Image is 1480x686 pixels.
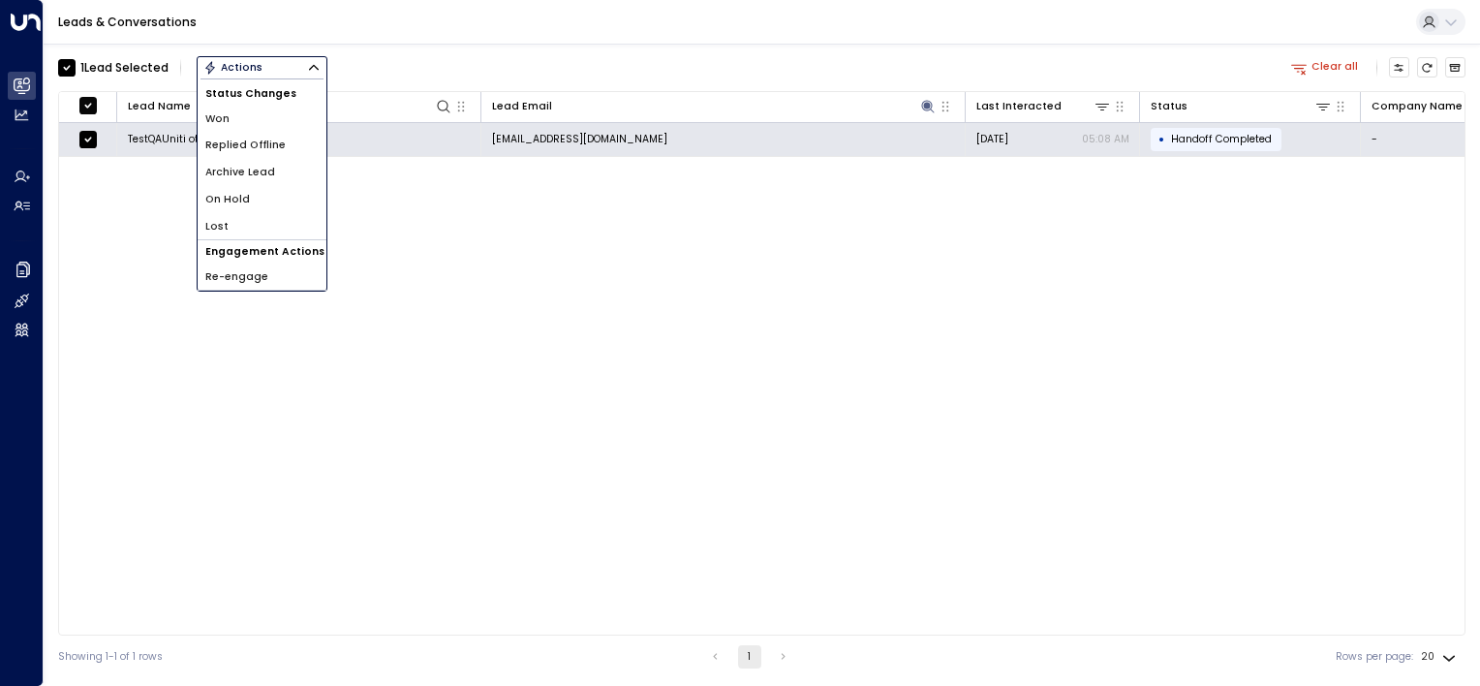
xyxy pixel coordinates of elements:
[492,97,938,115] div: Lead Email
[1151,97,1333,115] div: Status
[1151,98,1187,115] div: Status
[128,132,233,146] span: TestQAUniti otherZAP
[976,132,1008,146] span: Sep 19, 2025
[1158,127,1165,152] div: •
[1372,98,1463,115] div: Company Name
[1336,649,1413,665] label: Rows per page:
[197,56,327,79] button: Actions
[58,14,197,30] a: Leads & Conversations
[128,97,453,115] div: Lead Name
[203,61,262,75] div: Actions
[205,138,286,153] span: Replied Offline
[738,645,761,669] button: page 1
[78,96,97,114] span: Toggle select all
[1389,57,1410,78] button: Customize
[58,649,163,665] div: Showing 1-1 of 1 rows
[976,98,1062,115] div: Last Interacted
[492,132,667,146] span: testqauniti.otherzap@yahoo.com
[205,111,230,127] span: Won
[703,645,796,669] nav: pagination navigation
[976,97,1112,115] div: Last Interacted
[128,98,191,115] div: Lead Name
[1417,57,1438,78] span: Refresh
[1082,132,1129,146] p: 05:08 AM
[198,240,326,263] h1: Engagement Actions
[1285,57,1365,78] button: Clear all
[205,192,250,207] span: On Hold
[1445,57,1466,78] button: Archived Leads
[80,59,169,77] div: 1 Lead Selected
[197,56,327,79] div: Button group with a nested menu
[205,269,268,285] span: Re-engage
[78,130,97,148] span: Toggle select row
[205,165,275,180] span: Archive Lead
[1421,645,1460,669] div: 20
[198,82,326,105] h1: Status Changes
[492,98,552,115] div: Lead Email
[205,219,229,234] span: Lost
[1171,132,1272,146] span: Handoff Completed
